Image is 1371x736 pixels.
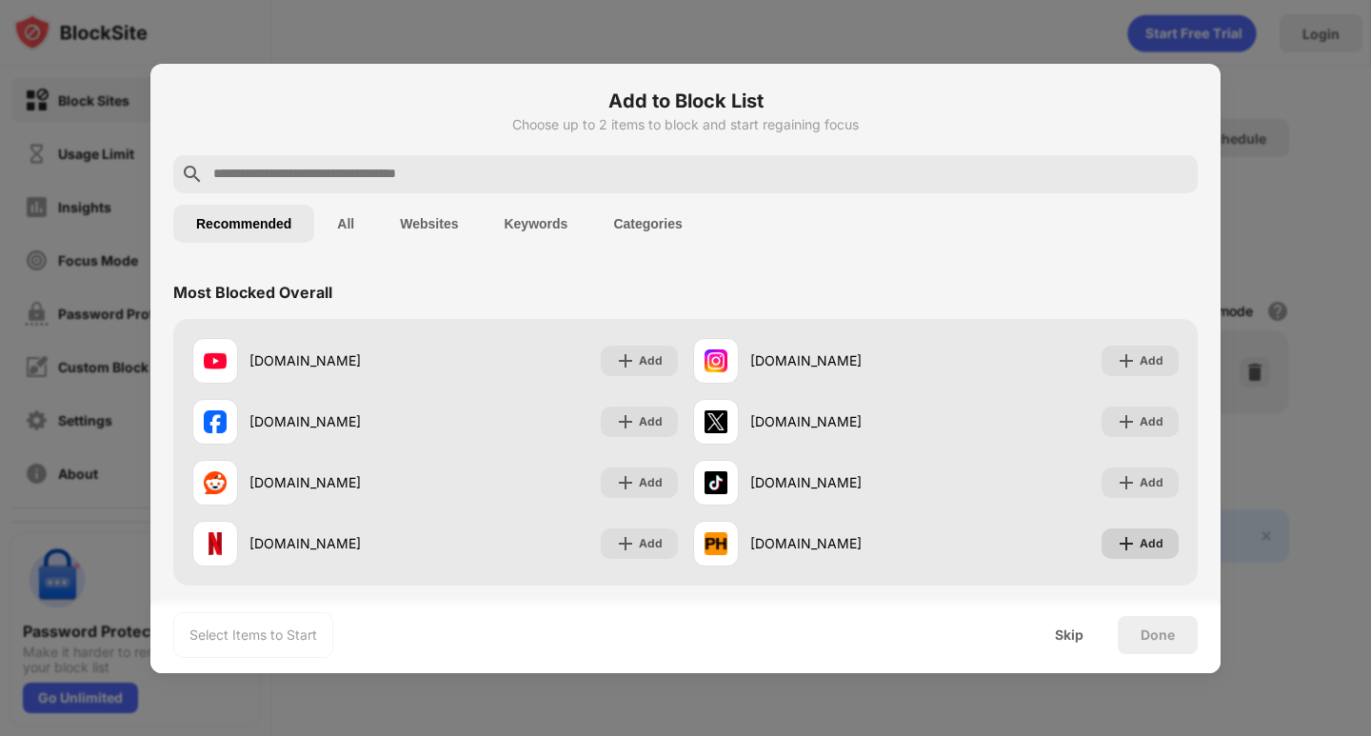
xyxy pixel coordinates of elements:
img: favicons [204,532,227,555]
div: Add [1140,473,1163,492]
img: search.svg [181,163,204,186]
div: Add [639,534,663,553]
img: favicons [705,471,727,494]
h6: Add to Block List [173,87,1198,115]
div: Add [1140,534,1163,553]
div: [DOMAIN_NAME] [750,472,936,492]
button: Websites [377,205,481,243]
div: Choose up to 2 items to block and start regaining focus [173,117,1198,132]
div: Most Blocked Overall [173,283,332,302]
img: favicons [705,349,727,372]
div: Add [639,351,663,370]
img: favicons [705,532,727,555]
img: favicons [204,349,227,372]
div: Skip [1055,627,1083,643]
div: Add [639,473,663,492]
div: Done [1141,627,1175,643]
div: [DOMAIN_NAME] [750,533,936,553]
button: Keywords [481,205,590,243]
div: Add [1140,351,1163,370]
div: [DOMAIN_NAME] [249,472,435,492]
button: Recommended [173,205,314,243]
div: [DOMAIN_NAME] [249,533,435,553]
img: favicons [204,471,227,494]
div: Select Items to Start [189,626,317,645]
img: favicons [705,410,727,433]
div: Add [1140,412,1163,431]
div: [DOMAIN_NAME] [750,411,936,431]
div: [DOMAIN_NAME] [249,411,435,431]
div: [DOMAIN_NAME] [750,350,936,370]
div: Add [639,412,663,431]
button: All [314,205,377,243]
button: Categories [590,205,705,243]
div: [DOMAIN_NAME] [249,350,435,370]
img: favicons [204,410,227,433]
